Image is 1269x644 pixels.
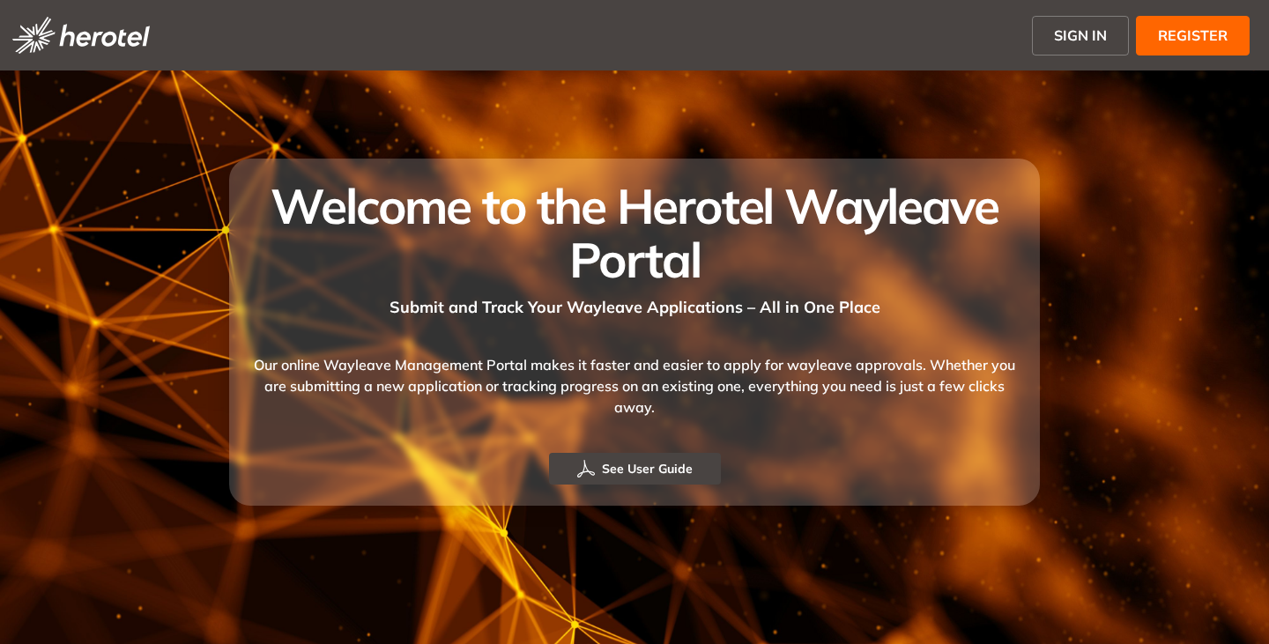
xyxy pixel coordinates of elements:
button: SIGN IN [1032,16,1129,56]
span: REGISTER [1158,25,1228,46]
div: Submit and Track Your Wayleave Applications – All in One Place [250,286,1019,319]
div: Our online Wayleave Management Portal makes it faster and easier to apply for wayleave approvals.... [250,319,1019,453]
span: SIGN IN [1054,25,1107,46]
span: See User Guide [602,459,693,478]
span: Welcome to the Herotel Wayleave Portal [271,175,998,290]
button: REGISTER [1136,16,1250,56]
button: See User Guide [549,453,721,485]
img: logo [12,17,150,54]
